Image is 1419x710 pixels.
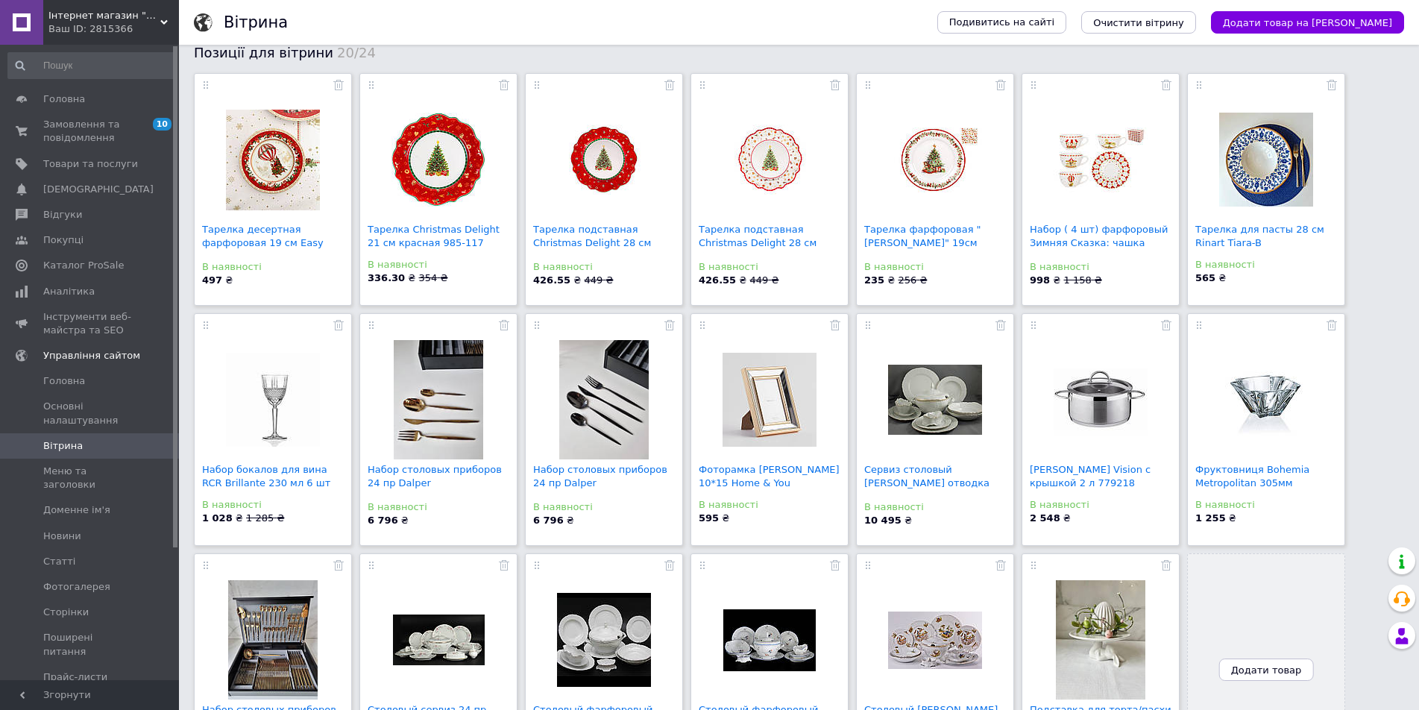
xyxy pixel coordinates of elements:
[1093,17,1183,28] span: Очистити вітрину
[43,631,138,658] span: Поширені питання
[1195,512,1337,525] div: ₴
[194,43,1404,62] div: Позиції для вітрини
[557,125,651,195] img: Тарелка подставная Christmas Delight 28 см красная 985-142
[368,464,502,502] a: Набор столовых приборов 24 пр Dalper [PERSON_NAME] ...
[43,580,110,594] span: Фотогалерея
[43,92,85,106] span: Головна
[368,272,405,283] b: 336.30
[699,512,840,525] div: ₴
[337,45,376,60] span: 20/24
[43,118,138,145] span: Замовлення та повідомлення
[1211,11,1404,34] button: Додати товар на [PERSON_NAME]
[43,465,138,491] span: Меню та заголовки
[43,670,107,684] span: Прайс-листи
[830,318,840,330] a: Прибрати з вітрини
[1327,318,1337,330] a: Прибрати з вітрини
[723,353,817,447] img: Фоторамка зеркальная Mirros 10*15 Home & You
[202,512,233,524] b: 1 028
[499,318,509,330] a: Прибрати з вітрини
[830,559,840,570] a: Прибрати з вітрини
[699,224,817,262] a: Тарелка подставная Christmas Delight 28 см белая 9...
[533,515,564,526] b: 6 796
[499,559,509,570] a: Прибрати з вітрини
[1030,274,1050,286] b: 998
[995,318,1006,330] a: Прибрати з вітрини
[43,439,83,453] span: Вітрина
[750,274,779,286] span: 449 ₴
[864,500,1006,514] div: В наявності
[1231,665,1302,676] span: Додати товар
[228,580,318,700] img: Набор столовых приборов 75 пр Dalper Cosmos shiny Gold в деревянной коробке
[1030,274,1063,286] span: ₴
[43,374,85,388] span: Головна
[864,260,1006,274] div: В наявності
[664,559,675,570] a: Прибрати з вітрини
[533,224,651,262] a: Тарелка подставная Christmas Delight 28 см красная...
[699,274,750,286] span: ₴
[995,78,1006,89] a: Прибрати з вітрини
[864,224,981,262] a: Тарелка фарфоровая "[PERSON_NAME]" 19см 498-...
[499,78,509,89] a: Прибрати з вітрини
[864,515,902,526] b: 10 495
[43,285,95,298] span: Аналітика
[43,349,140,362] span: Управління сайтом
[699,274,736,286] b: 426.55
[48,22,179,36] div: Ваш ID: 2815366
[1030,260,1171,274] div: В наявності
[43,310,138,337] span: Інструменти веб-майстра та SEO
[533,274,585,286] span: ₴
[43,555,75,568] span: Статті
[43,208,82,222] span: Відгуки
[391,113,485,207] img: Тарелка Christmas Delight 21 см красная 985-117
[7,52,176,79] input: Пошук
[226,353,320,447] img: Набор бокалов для вина RCR Brillante 230 мл 6 шт
[368,224,500,248] a: Тарелка Christmas Delight 21 см красная 985-117
[1219,353,1313,447] img: Фруктовниця Bohemia Metropolitan 305мм
[202,274,222,286] b: 497
[1195,498,1337,512] div: В наявності
[533,514,675,527] div: ₴
[1030,224,1168,262] a: Набор ( 4 шт) фарфоровый Зимняя Сказка: чашка 250м...
[1219,113,1313,207] img: Тарелка для пасты 28 см Rinart Tiara-B
[368,500,509,514] div: В наявності
[43,183,154,196] span: [DEMOGRAPHIC_DATA]
[368,514,509,527] div: ₴
[864,274,884,286] b: 235
[1056,580,1145,700] img: Подставка для торта/пасхи керамическая Кролик, 21.5*21.5*9.5см, цвет - глянцевый белый 304-033
[1161,78,1171,89] a: Прибрати з вітрини
[864,274,898,286] span: ₴
[43,530,81,543] span: Новини
[533,260,675,274] div: В наявності
[202,260,344,274] div: В наявності
[43,400,138,427] span: Основні налаштування
[995,559,1006,570] a: Прибрати з вітрини
[830,78,840,89] a: Прибрати з вітрини
[864,514,1006,527] div: ₴
[888,612,982,669] img: Столовый сервиз Bernadotte Thun Охота EU001011 6/26
[419,272,448,283] span: 354 ₴
[1161,318,1171,330] a: Прибрати з вітрини
[559,340,649,459] img: Набор столовых приборов 24 пр Dalper Cosmos shiny Black в деревянной коробке
[202,224,324,262] a: Тарелка десертная фарфоровая 19 см Easy Life [PERSON_NAME]...
[723,125,817,195] img: Тарелка подставная Christmas Delight 28 см белая 985-119
[1223,17,1392,28] span: Додати товар на [PERSON_NAME]
[533,274,570,286] b: 426.55
[699,498,840,512] div: В наявності
[48,9,160,22] span: Інтернет магазин "Порцеляна"
[1081,11,1195,34] button: Очистити вітрину
[699,260,840,274] div: В наявності
[864,464,989,502] a: Сервиз столовый [PERSON_NAME] отводка золото 6/2...
[1327,78,1337,89] a: Прибрати з вітрини
[723,609,816,671] img: Столовый фарфоровый сервиз 26 пр Thun Bernadotte Гуси 5936B52
[1030,512,1060,524] b: 2 548
[949,16,1055,29] span: Подивитись на сайті
[664,318,675,330] a: Прибрати з вітрини
[202,274,344,287] div: ₴
[43,503,110,517] span: Доменне ім'я
[333,318,344,330] a: Прибрати з вітрини
[43,233,84,247] span: Покупці
[1219,659,1314,681] button: Додати товар
[246,512,284,524] span: 1 285 ₴
[333,78,344,89] a: Прибрати з вітрини
[1030,512,1171,525] div: ₴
